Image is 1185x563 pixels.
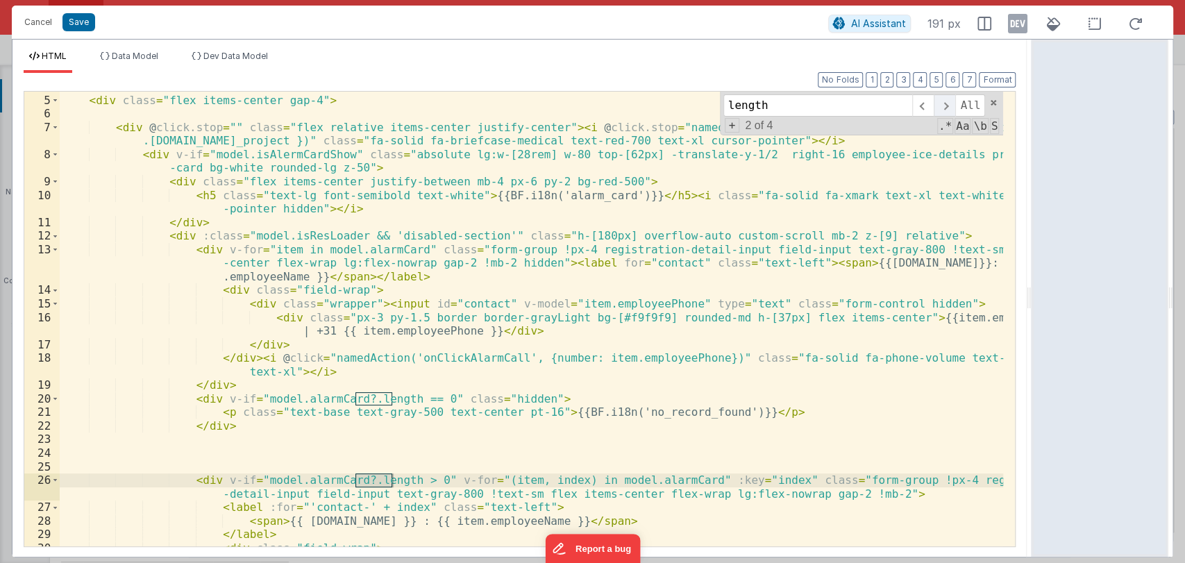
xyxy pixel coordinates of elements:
div: 17 [24,338,60,352]
button: Cancel [17,12,59,32]
div: 20 [24,392,60,406]
div: 22 [24,419,60,433]
div: 18 [24,351,60,378]
div: 19 [24,378,60,392]
button: Save [62,13,95,31]
div: 15 [24,297,60,311]
div: 30 [24,541,60,555]
button: Format [979,72,1016,87]
span: Dev Data Model [203,51,268,61]
button: No Folds [818,72,863,87]
div: 14 [24,283,60,297]
div: 12 [24,229,60,243]
div: 10 [24,189,60,216]
span: Data Model [112,51,158,61]
span: CaseSensitive Search [955,118,970,134]
span: Whole Word Search [972,118,988,134]
span: RegExp Search [937,118,953,134]
span: HTML [42,51,67,61]
button: 6 [946,72,959,87]
span: Search In Selection [990,118,1000,134]
div: 6 [24,107,60,121]
button: 3 [896,72,910,87]
button: 5 [930,72,943,87]
div: 26 [24,473,60,501]
div: 21 [24,405,60,419]
div: 24 [24,446,60,460]
span: 191 px [927,15,961,32]
span: Toggel Replace mode [725,118,740,133]
div: 25 [24,460,60,474]
div: 9 [24,175,60,189]
button: AI Assistant [828,15,911,33]
button: 4 [913,72,927,87]
button: 2 [880,72,893,87]
div: 5 [24,94,60,108]
input: Search for [723,94,912,117]
span: AI Assistant [851,17,906,29]
div: 16 [24,311,60,338]
div: 13 [24,243,60,284]
div: 23 [24,432,60,446]
div: 28 [24,514,60,528]
div: 8 [24,148,60,175]
span: Alt-Enter [955,94,985,117]
div: 29 [24,528,60,541]
iframe: Marker.io feedback button [545,534,640,563]
div: 11 [24,216,60,230]
button: 1 [866,72,877,87]
span: 2 of 4 [739,119,778,132]
button: 7 [962,72,976,87]
div: 7 [24,121,60,148]
div: 27 [24,501,60,514]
